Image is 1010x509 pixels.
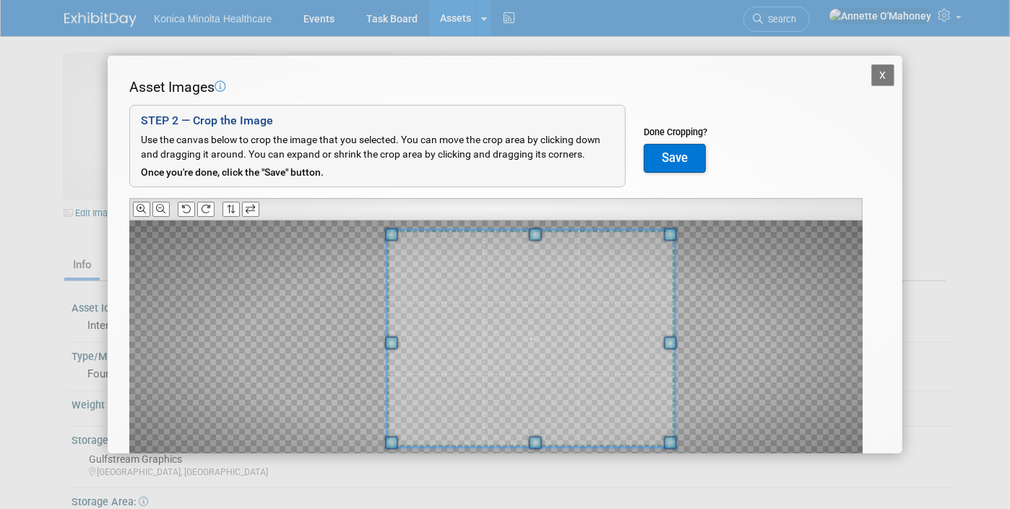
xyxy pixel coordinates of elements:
[644,144,706,173] button: Save
[141,113,614,129] div: STEP 2 — Crop the Image
[871,64,894,86] button: X
[197,202,215,217] button: Rotate Clockwise
[141,166,614,180] div: Once you're done, click the "Save" button.
[152,202,170,217] button: Zoom Out
[133,202,150,217] button: Zoom In
[223,202,240,217] button: Flip Vertically
[242,202,259,217] button: Flip Horizontally
[178,202,195,217] button: Rotate Counter-clockwise
[129,77,863,98] div: Asset Images
[141,134,600,160] span: Use the canvas below to crop the image that you selected. You can move the crop area by clicking ...
[644,126,707,139] div: Done Cropping?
